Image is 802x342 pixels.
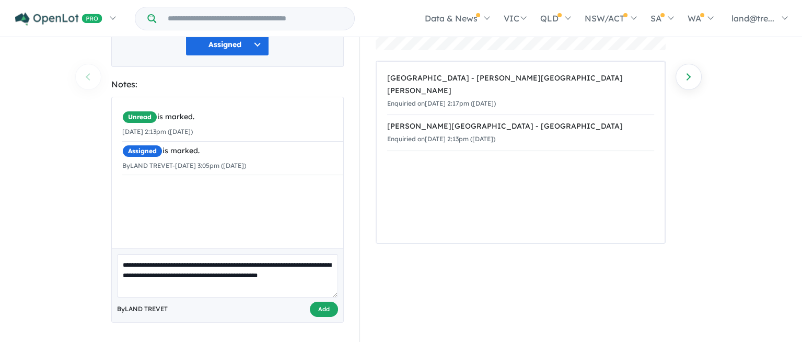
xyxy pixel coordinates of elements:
span: Assigned [122,145,162,157]
small: [DATE] 2:13pm ([DATE]) [122,128,193,135]
span: land@tre... [731,13,774,24]
small: By LAND TREVET - [DATE] 3:05pm ([DATE]) [122,162,246,169]
button: Add [310,302,338,317]
div: [PERSON_NAME][GEOGRAPHIC_DATA] - [GEOGRAPHIC_DATA] [387,120,654,133]
a: [PERSON_NAME][GEOGRAPHIC_DATA] - [GEOGRAPHIC_DATA]Enquiried on[DATE] 2:13pm ([DATE]) [387,115,654,151]
small: Enquiried on [DATE] 2:13pm ([DATE]) [387,135,495,143]
div: is marked. [122,145,345,157]
span: Unread [122,111,157,123]
img: Openlot PRO Logo White [15,13,102,26]
a: [GEOGRAPHIC_DATA] - [PERSON_NAME][GEOGRAPHIC_DATA][PERSON_NAME]Enquiried on[DATE] 2:17pm ([DATE]) [387,67,654,115]
div: is marked. [122,111,345,123]
div: [GEOGRAPHIC_DATA] - [PERSON_NAME][GEOGRAPHIC_DATA][PERSON_NAME] [387,72,654,97]
div: Notes: [111,77,344,92]
input: Try estate name, suburb, builder or developer [158,7,352,30]
span: By LAND TREVET [117,304,168,314]
small: Enquiried on [DATE] 2:17pm ([DATE]) [387,99,496,107]
button: Assigned [185,33,269,56]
